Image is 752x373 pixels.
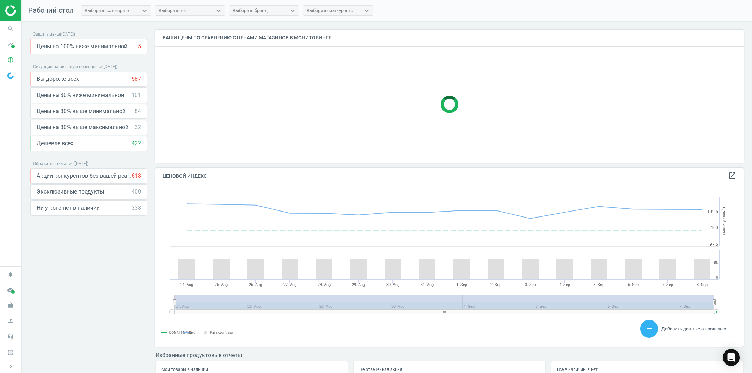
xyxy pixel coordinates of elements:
i: notifications [4,268,17,281]
span: Ситуация на рынке до переоценки [33,64,102,69]
tspan: [DOMAIN_NAME] [169,331,192,335]
div: 422 [132,140,141,147]
tspan: 31. Aug [421,282,434,287]
button: add [640,320,658,338]
tspan: 7. Sep [662,282,673,287]
span: Эксклюзивные продукты [37,188,104,196]
div: 84 [135,108,141,115]
div: Выберите тег [159,7,187,14]
i: add [645,324,653,333]
h5: Не отвеченная акция [359,367,539,372]
span: Обратите внимание [33,161,73,166]
i: search [4,22,17,36]
text: 97.5 [710,242,718,247]
tspan: 3. Sep [525,282,536,287]
text: 102.5 [707,209,718,214]
tspan: 29. Aug [352,282,365,287]
div: 32 [135,123,141,131]
tspan: 4. Sep [559,282,570,287]
span: Добавить данные о продажах [661,326,726,331]
h5: Мои товары в наличии [161,367,342,372]
span: ( [DATE] ) [102,64,117,69]
tspan: Ценовой индекс [722,207,726,237]
h4: Ваши цены по сравнению с ценами магазинов в мониторинге [155,30,744,46]
i: pie_chart_outlined [4,53,17,67]
span: ( [DATE] ) [73,161,88,166]
div: Выберите бренд [233,7,268,14]
tspan: 30. Aug [386,282,399,287]
tspan: 27. Aug [283,282,296,287]
div: 5 [138,43,141,50]
text: 5k [714,261,718,265]
span: Цены на 30% ниже минимальной [37,91,124,99]
div: 587 [132,75,141,83]
div: 338 [132,204,141,212]
h4: Ценовой индекс [155,168,744,184]
tspan: 2. Sep [490,282,501,287]
h5: Все в наличии, я нет [557,367,737,372]
span: Цены на 100% ниже минимальной [37,43,127,50]
tspan: 6. Sep [628,282,639,287]
span: Защита цены [33,32,60,37]
tspan: 24. Aug [180,282,193,287]
text: 0 [716,275,718,280]
text: 100 [711,225,718,230]
tspan: 5. Sep [593,282,604,287]
span: Акции конкурентов без вашей реакции [37,172,132,180]
div: 400 [132,188,141,196]
i: person [4,314,17,328]
button: chevron_right [2,362,19,371]
div: 101 [132,91,141,99]
div: Open Intercom Messenger [723,349,740,366]
tspan: 25. Aug [215,282,228,287]
span: ( [DATE] ) [60,32,75,37]
h3: Избранные продуктовые отчеты [155,352,744,359]
tspan: 1. Sep [456,282,467,287]
img: ajHJNr6hYgQAAAAASUVORK5CYII= [5,5,55,16]
tspan: avg [190,331,195,334]
tspan: 26. Aug [249,282,262,287]
div: Выберите категорию [85,7,129,14]
tspan: Pairs count: avg [210,331,233,334]
div: Выберите конкурента [307,7,353,14]
span: Вы дороже всех [37,75,79,83]
i: work [4,299,17,312]
span: Ни у кого нет в наличии [37,204,100,212]
span: Рабочий стол [28,6,74,14]
a: open_in_new [728,171,736,181]
span: Цены на 30% выше максимальной [37,123,128,131]
img: wGWNvw8QSZomAAAAABJRU5ErkJggg== [7,72,14,79]
i: cloud_done [4,283,17,296]
span: Дешевле всех [37,140,73,147]
i: chevron_right [6,362,15,371]
i: timeline [4,38,17,51]
span: Цены на 30% выше минимальной [37,108,126,115]
tspan: 8. Sep [697,282,708,287]
i: headset_mic [4,330,17,343]
tspan: 28. Aug [318,282,331,287]
div: 618 [132,172,141,180]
